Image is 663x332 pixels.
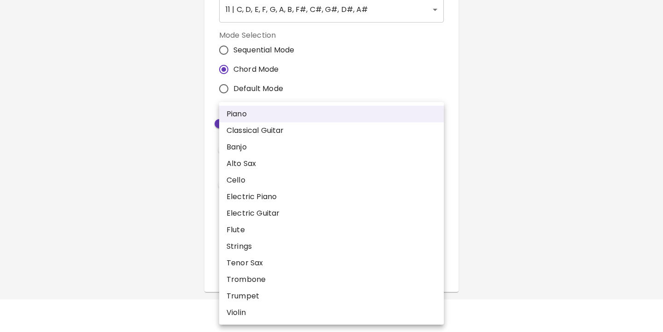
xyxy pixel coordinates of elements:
[219,155,444,172] li: Alto Sax
[219,238,444,255] li: Strings
[219,172,444,189] li: Cello
[219,288,444,304] li: Trumpet
[219,106,444,122] li: Piano
[219,222,444,238] li: Flute
[219,271,444,288] li: Trombone
[219,304,444,321] li: Violin
[219,122,444,139] li: Classical Guitar
[219,205,444,222] li: Electric Guitar
[219,139,444,155] li: Banjo
[219,189,444,205] li: Electric Piano
[219,255,444,271] li: Tenor Sax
